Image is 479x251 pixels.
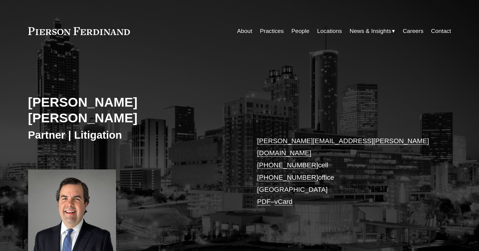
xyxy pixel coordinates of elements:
[350,26,391,37] span: News & Insights
[431,25,451,37] a: Contact
[257,135,433,208] p: cell office [GEOGRAPHIC_DATA] –
[237,25,252,37] a: About
[274,198,293,205] a: vCard
[28,128,240,142] h3: Partner | Litigation
[257,174,318,181] a: [PHONE_NUMBER]
[403,25,423,37] a: Careers
[260,25,284,37] a: Practices
[317,25,342,37] a: Locations
[350,25,395,37] a: folder dropdown
[257,198,271,205] a: PDF
[28,94,240,126] h2: [PERSON_NAME] [PERSON_NAME]
[291,25,309,37] a: People
[257,161,318,169] a: [PHONE_NUMBER]
[257,137,429,157] a: [PERSON_NAME][EMAIL_ADDRESS][PERSON_NAME][DOMAIN_NAME]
